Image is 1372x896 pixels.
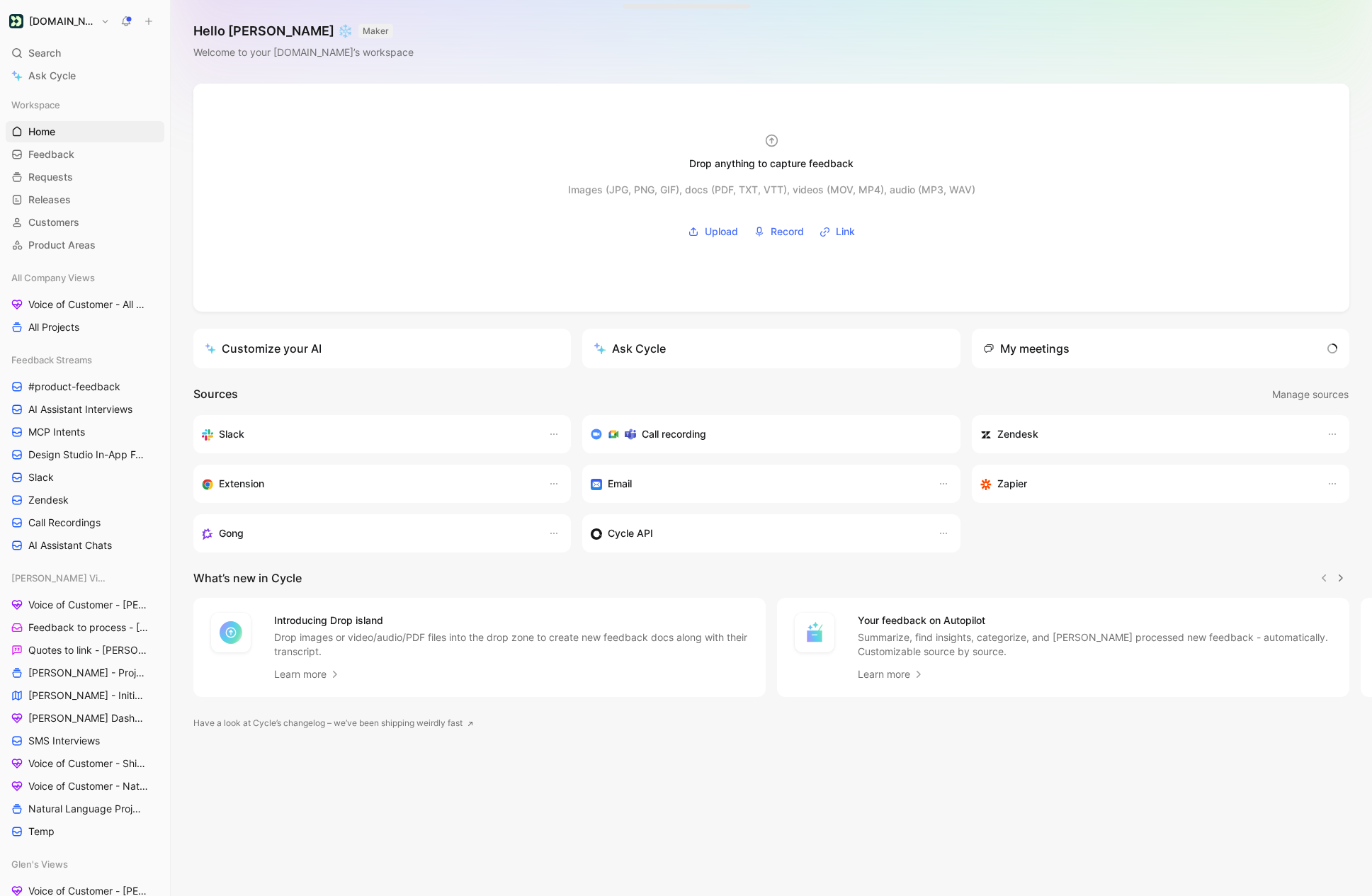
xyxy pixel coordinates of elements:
[858,612,1332,629] h4: Your feedback on Autopilot
[983,340,1070,357] div: My meetings
[219,475,264,492] h3: Extension
[28,802,145,816] span: Natural Language Projects
[28,170,73,184] span: Requests
[28,711,146,725] span: [PERSON_NAME] Dashboard
[28,470,54,484] span: Slack
[6,798,164,820] a: Natural Language Projects
[193,23,414,40] h1: Hello [PERSON_NAME] ❄️
[749,221,809,242] button: Record
[28,448,147,462] span: Design Studio In-App Feedback
[689,155,854,172] div: Drop anything to capture feedback
[28,493,69,507] span: Zendesk
[6,640,164,661] a: Quotes to link - [PERSON_NAME]
[582,329,960,368] button: Ask Cycle
[11,98,60,112] span: Workspace
[28,45,61,62] span: Search
[193,385,238,404] h2: Sources
[815,221,860,242] button: Link
[1271,385,1349,404] button: Manage sources
[28,215,79,229] span: Customers
[568,181,975,198] div: Images (JPG, PNG, GIF), docs (PDF, TXT, VTT), videos (MOV, MP4), audio (MP3, WAV)
[997,426,1038,443] h3: Zendesk
[274,666,341,683] a: Learn more
[11,857,68,871] span: Glen's Views
[28,779,149,793] span: Voice of Customer - Natural Language
[6,776,164,797] a: Voice of Customer - Natural Language
[28,824,55,839] span: Temp
[6,753,164,774] a: Voice of Customer - Shipped
[28,297,146,312] span: Voice of Customer - All Areas
[858,666,924,683] a: Learn more
[6,444,164,465] a: Design Studio In-App Feedback
[28,193,71,207] span: Releases
[28,67,76,84] span: Ask Cycle
[28,402,132,416] span: AI Assistant Interviews
[6,94,164,115] div: Workspace
[219,426,244,443] h3: Slack
[608,525,653,542] h3: Cycle API
[6,267,164,288] div: All Company Views
[28,620,149,635] span: Feedback to process - [PERSON_NAME]
[836,223,855,240] span: Link
[591,426,940,443] div: Record & transcribe meetings from Zoom, Meet & Teams.
[6,421,164,443] a: MCP Intents
[6,349,164,556] div: Feedback Streams#product-feedbackAI Assistant InterviewsMCP IntentsDesign Studio In-App FeedbackS...
[980,475,1313,492] div: Capture feedback from thousands of sources with Zapier (survey results, recordings, sheets, etc).
[594,340,666,357] div: Ask Cycle
[705,223,738,240] span: Upload
[6,489,164,511] a: Zendesk
[28,425,85,439] span: MCP Intents
[29,15,95,28] h1: [DOMAIN_NAME]
[683,221,743,242] button: Upload
[6,267,164,338] div: All Company ViewsVoice of Customer - All AreasAll Projects
[6,399,164,420] a: AI Assistant Interviews
[11,271,95,285] span: All Company Views
[6,11,113,31] button: Customer.io[DOMAIN_NAME]
[997,475,1027,492] h3: Zapier
[28,643,147,657] span: Quotes to link - [PERSON_NAME]
[6,166,164,188] a: Requests
[591,525,923,542] div: Sync customers & send feedback from custom sources. Get inspired by our favorite use case
[6,567,164,589] div: [PERSON_NAME] Views
[193,329,571,368] a: Customize your AI
[858,630,1332,659] p: Summarize, find insights, categorize, and [PERSON_NAME] processed new feedback - automatically. C...
[28,734,100,748] span: SMS Interviews
[28,666,146,680] span: [PERSON_NAME] - Projects
[6,730,164,752] a: SMS Interviews
[6,594,164,616] a: Voice of Customer - [PERSON_NAME]
[6,467,164,488] a: Slack
[28,538,112,552] span: AI Assistant Chats
[11,353,92,367] span: Feedback Streams
[6,144,164,165] a: Feedback
[28,688,146,703] span: [PERSON_NAME] - Initiatives
[274,630,749,659] p: Drop images or video/audio/PDF files into the drop zone to create new feedback docs along with th...
[9,14,23,28] img: Customer.io
[205,340,322,357] div: Customize your AI
[28,756,146,771] span: Voice of Customer - Shipped
[6,234,164,256] a: Product Areas
[6,42,164,64] div: Search
[28,147,74,161] span: Feedback
[6,708,164,729] a: [PERSON_NAME] Dashboard
[11,571,108,585] span: [PERSON_NAME] Views
[202,426,534,443] div: Sync your customers, send feedback and get updates in Slack
[771,223,804,240] span: Record
[28,320,79,334] span: All Projects
[6,567,164,842] div: [PERSON_NAME] ViewsVoice of Customer - [PERSON_NAME]Feedback to process - [PERSON_NAME]Quotes to ...
[6,512,164,533] a: Call Recordings
[202,525,534,542] div: Capture feedback from your incoming calls
[193,716,474,730] a: Have a look at Cycle’s changelog – we’ve been shipping weirdly fast
[28,238,96,252] span: Product Areas
[642,426,706,443] h3: Call recording
[6,662,164,684] a: [PERSON_NAME] - Projects
[193,569,302,586] h2: What’s new in Cycle
[28,598,149,612] span: Voice of Customer - [PERSON_NAME]
[274,612,749,629] h4: Introducing Drop island
[6,376,164,397] a: #product-feedback
[6,349,164,370] div: Feedback Streams
[6,854,164,875] div: Glen's Views
[6,294,164,315] a: Voice of Customer - All Areas
[6,685,164,706] a: [PERSON_NAME] - Initiatives
[202,475,534,492] div: Capture feedback from anywhere on the web
[6,189,164,210] a: Releases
